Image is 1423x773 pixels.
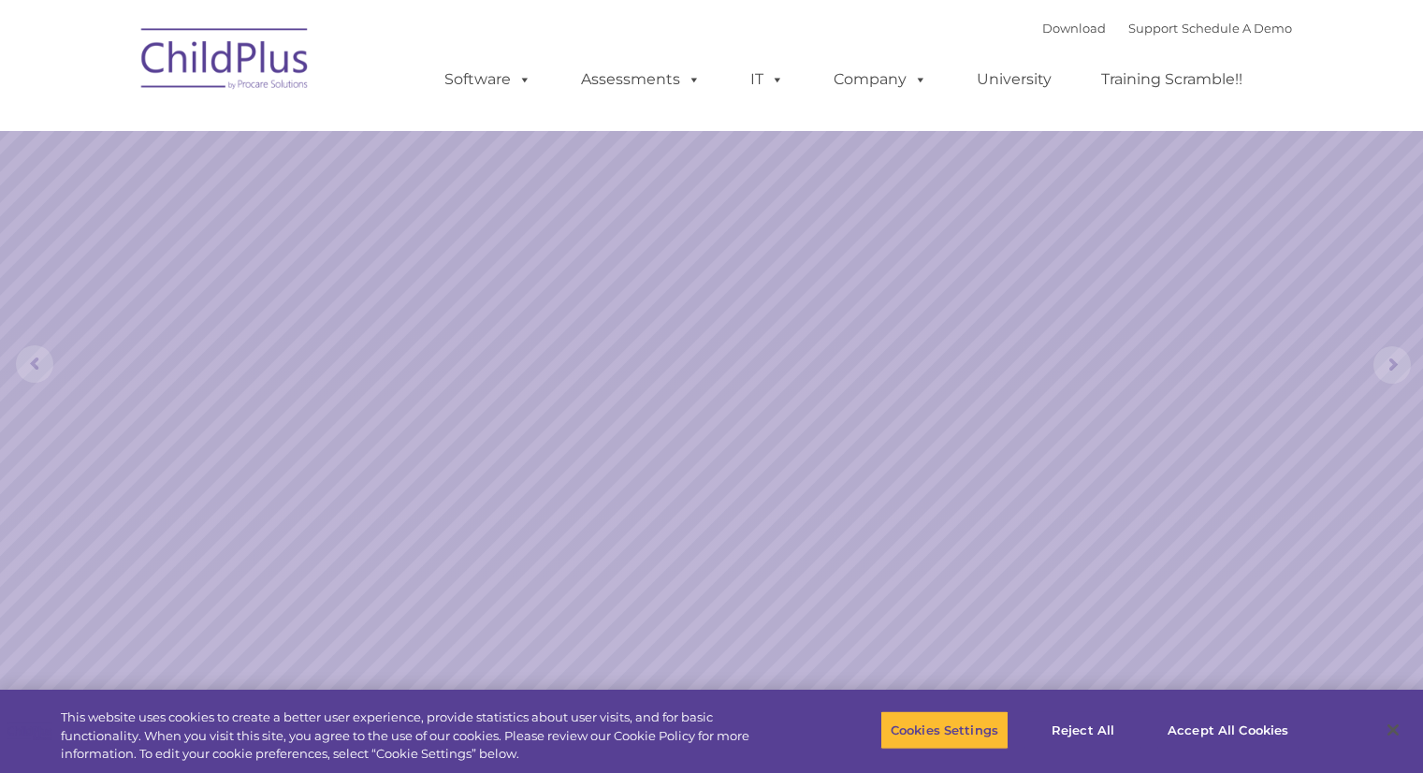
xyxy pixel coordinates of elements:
[132,15,319,109] img: ChildPlus by Procare Solutions
[732,61,803,98] a: IT
[815,61,946,98] a: Company
[880,710,1009,750] button: Cookies Settings
[1157,710,1299,750] button: Accept All Cookies
[61,708,783,764] div: This website uses cookies to create a better user experience, provide statistics about user visit...
[1372,709,1414,751] button: Close
[1042,21,1106,36] a: Download
[1082,61,1261,98] a: Training Scramble!!
[1042,21,1292,36] font: |
[1182,21,1292,36] a: Schedule A Demo
[426,61,550,98] a: Software
[562,61,719,98] a: Assessments
[1128,21,1178,36] a: Support
[1024,710,1141,750] button: Reject All
[958,61,1070,98] a: University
